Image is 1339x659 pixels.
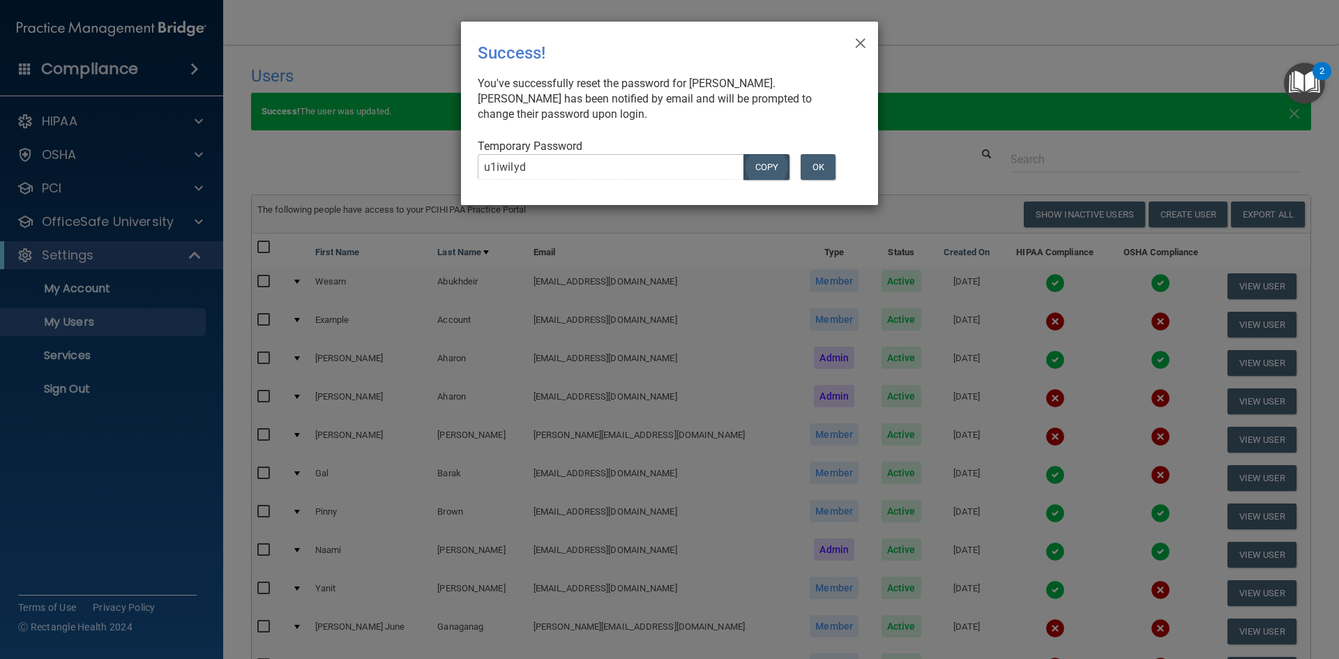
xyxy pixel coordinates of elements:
[743,154,789,180] button: COPY
[854,27,867,55] span: ×
[478,76,850,122] div: You've successfully reset the password for [PERSON_NAME]. [PERSON_NAME] has been notified by emai...
[801,154,835,180] button: OK
[1284,63,1325,104] button: Open Resource Center, 2 new notifications
[1319,71,1324,89] div: 2
[478,33,804,73] div: Success!
[478,139,582,153] span: Temporary Password
[1098,560,1322,616] iframe: Drift Widget Chat Controller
